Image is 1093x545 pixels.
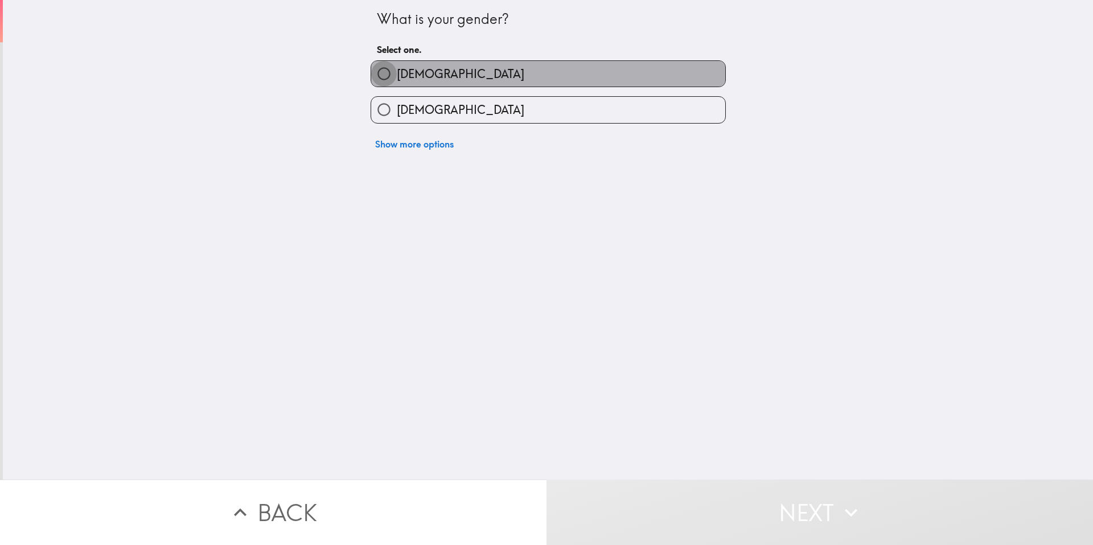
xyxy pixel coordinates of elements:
[546,480,1093,545] button: Next
[377,10,720,29] div: What is your gender?
[371,61,725,87] button: [DEMOGRAPHIC_DATA]
[377,43,720,56] h6: Select one.
[397,66,524,82] span: [DEMOGRAPHIC_DATA]
[397,102,524,118] span: [DEMOGRAPHIC_DATA]
[371,133,458,155] button: Show more options
[371,97,725,122] button: [DEMOGRAPHIC_DATA]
